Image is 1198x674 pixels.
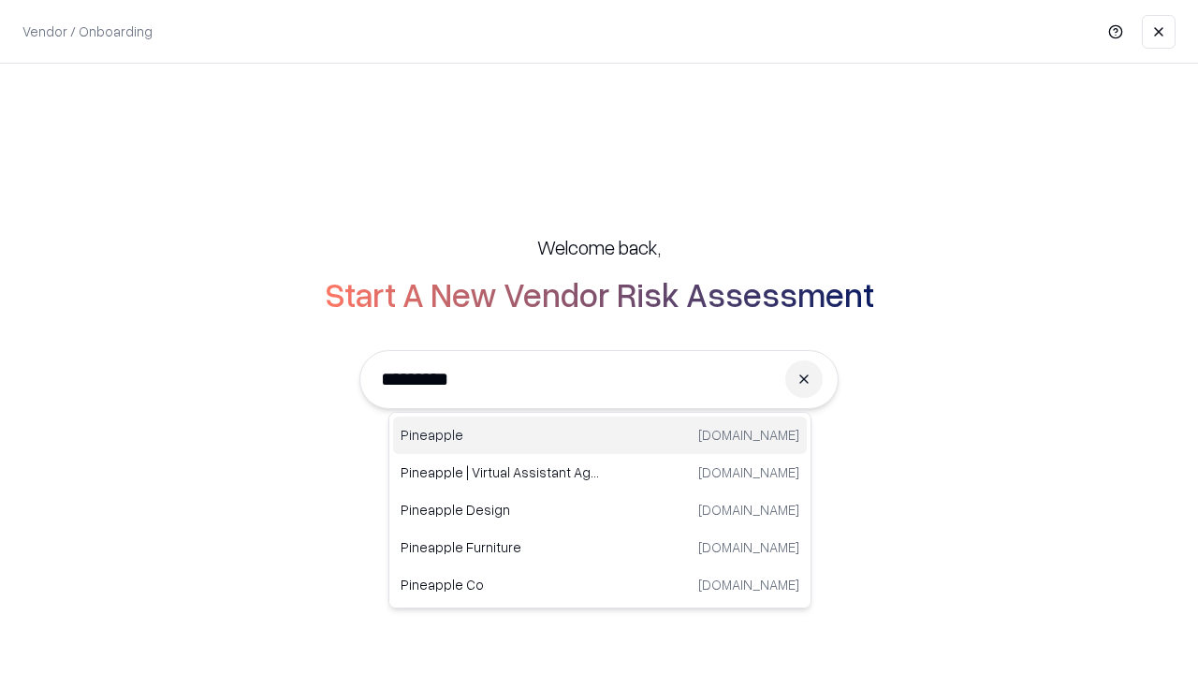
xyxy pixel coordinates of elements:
p: Vendor / Onboarding [22,22,153,41]
h5: Welcome back, [537,234,661,260]
p: [DOMAIN_NAME] [698,500,799,520]
p: [DOMAIN_NAME] [698,425,799,445]
p: [DOMAIN_NAME] [698,575,799,594]
p: [DOMAIN_NAME] [698,537,799,557]
p: Pineapple Furniture [401,537,600,557]
p: Pineapple Co [401,575,600,594]
p: Pineapple | Virtual Assistant Agency [401,462,600,482]
h2: Start A New Vendor Risk Assessment [325,275,874,313]
p: Pineapple Design [401,500,600,520]
div: Suggestions [388,412,811,608]
p: [DOMAIN_NAME] [698,462,799,482]
p: Pineapple [401,425,600,445]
